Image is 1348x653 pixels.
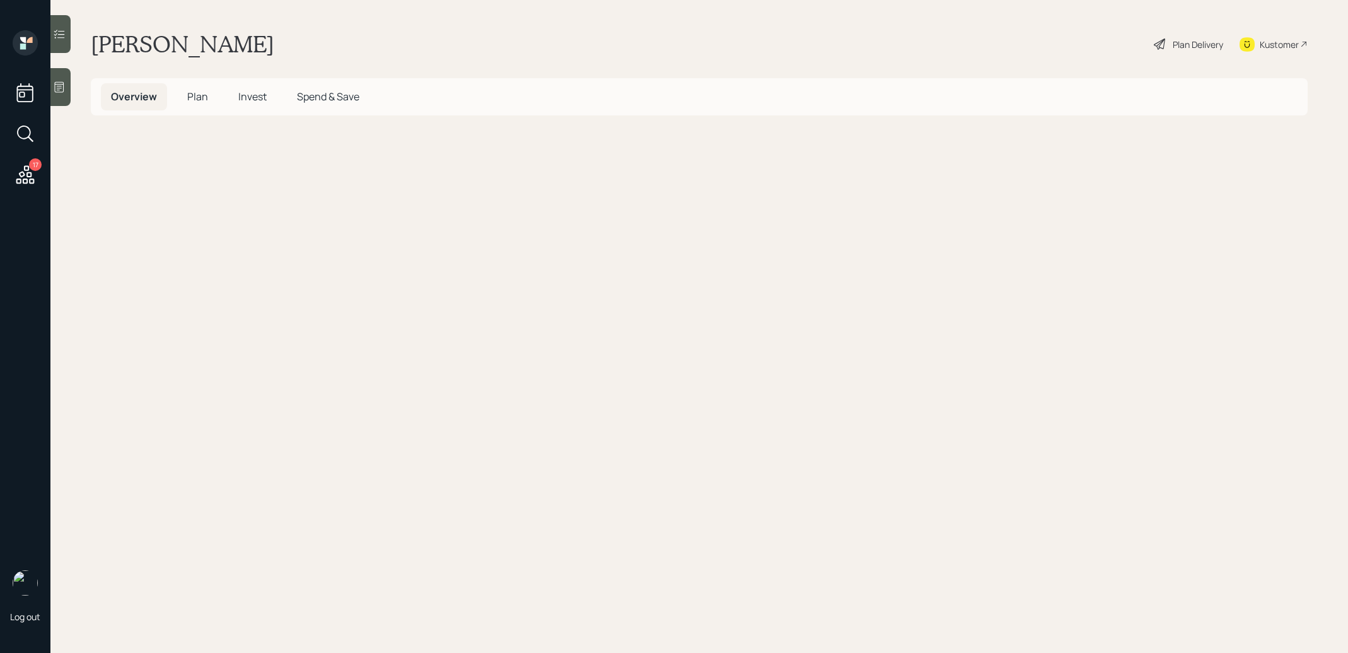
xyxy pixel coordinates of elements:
[187,90,208,103] span: Plan
[29,158,42,171] div: 17
[10,611,40,623] div: Log out
[13,570,38,596] img: treva-nostdahl-headshot.png
[238,90,267,103] span: Invest
[111,90,157,103] span: Overview
[1260,38,1299,51] div: Kustomer
[1173,38,1223,51] div: Plan Delivery
[297,90,359,103] span: Spend & Save
[91,30,274,58] h1: [PERSON_NAME]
